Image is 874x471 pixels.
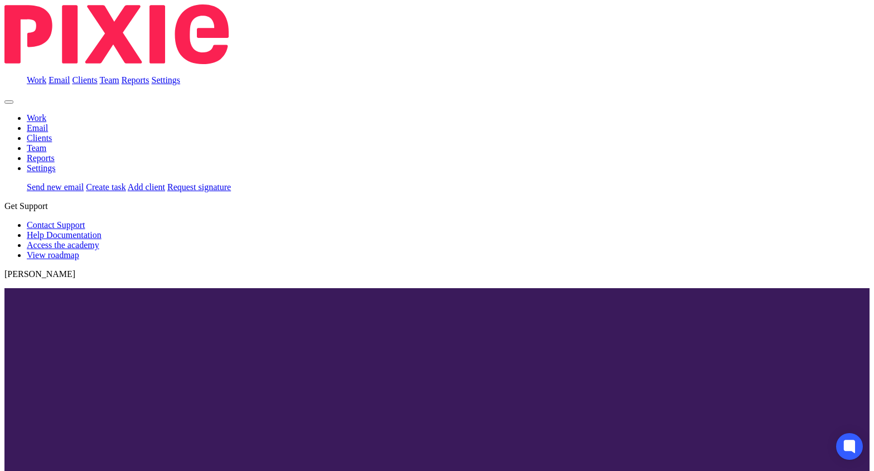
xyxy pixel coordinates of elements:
a: Send new email [27,182,84,192]
a: Settings [152,75,181,85]
a: Request signature [167,182,231,192]
p: [PERSON_NAME] [4,269,870,279]
a: Settings [27,163,56,173]
a: Clients [27,133,52,143]
a: Reports [122,75,149,85]
a: Access the academy [27,240,99,250]
span: Get Support [4,201,48,211]
a: Work [27,75,46,85]
a: Help Documentation [27,230,102,240]
a: Add client [128,182,165,192]
a: Clients [72,75,97,85]
a: Email [49,75,70,85]
a: Reports [27,153,55,163]
a: Create task [86,182,126,192]
a: Email [27,123,48,133]
a: View roadmap [27,250,79,260]
a: Team [27,143,46,153]
a: Work [27,113,46,123]
img: Pixie [4,4,229,64]
a: Contact Support [27,220,85,230]
a: Team [99,75,119,85]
